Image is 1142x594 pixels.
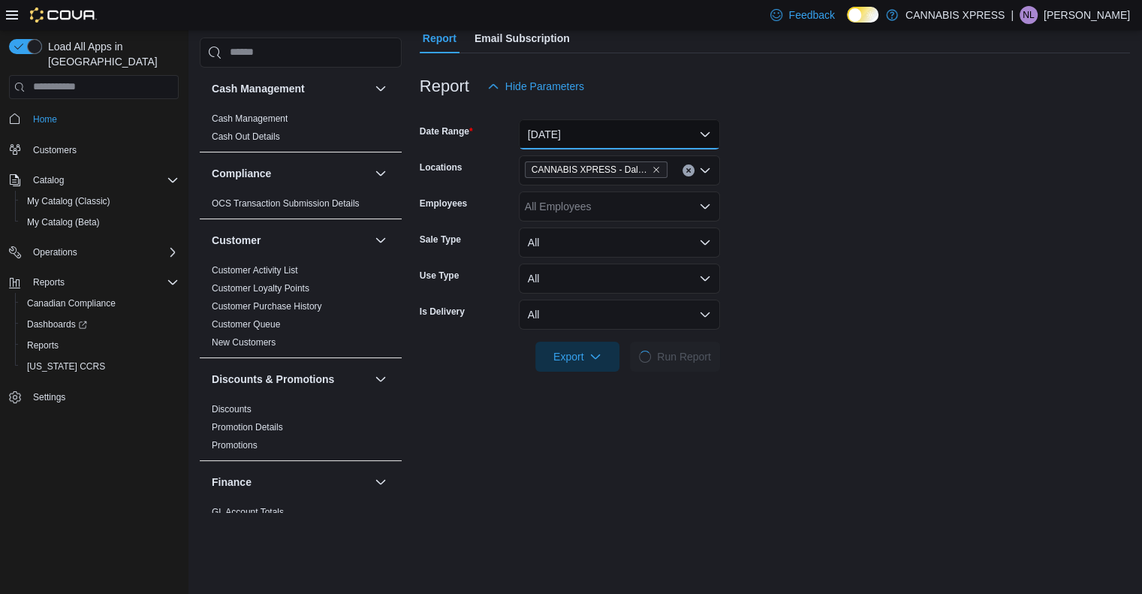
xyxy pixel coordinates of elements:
input: Dark Mode [847,7,878,23]
button: All [519,228,720,258]
button: Home [3,108,185,130]
button: [DATE] [519,119,720,149]
div: Customer [200,261,402,357]
button: Finance [212,475,369,490]
h3: Compliance [212,166,271,181]
button: Customer [372,231,390,249]
button: Open list of options [699,164,711,176]
a: Canadian Compliance [21,294,122,312]
span: Promotion Details [212,421,283,433]
span: CANNABIS XPRESS - Dalhousie ([PERSON_NAME][GEOGRAPHIC_DATA]) [532,162,649,177]
a: Customer Purchase History [212,301,322,312]
button: My Catalog (Beta) [15,212,185,233]
span: Hide Parameters [505,79,584,94]
label: Sale Type [420,234,461,246]
span: My Catalog (Beta) [21,213,179,231]
span: GL Account Totals [212,506,284,518]
div: Finance [200,503,402,545]
button: Customer [212,233,369,248]
h3: Cash Management [212,81,305,96]
button: Catalog [3,170,185,191]
span: Email Subscription [475,23,570,53]
span: Cash Management [212,113,288,125]
button: LoadingRun Report [630,342,720,372]
button: Cash Management [212,81,369,96]
button: Discounts & Promotions [212,372,369,387]
p: [PERSON_NAME] [1044,6,1130,24]
a: Promotions [212,440,258,451]
a: Dashboards [21,315,93,333]
button: Reports [3,272,185,293]
span: Customers [33,144,77,156]
a: My Catalog (Beta) [21,213,106,231]
label: Locations [420,161,463,173]
a: Home [27,110,63,128]
p: CANNABIS XPRESS [905,6,1005,24]
span: Discounts [212,403,252,415]
span: Customer Loyalty Points [212,282,309,294]
label: Is Delivery [420,306,465,318]
span: Canadian Compliance [27,297,116,309]
div: Nathan Lawlor [1020,6,1038,24]
a: My Catalog (Classic) [21,192,116,210]
span: Customer Activity List [212,264,298,276]
label: Use Type [420,270,459,282]
a: Discounts [212,404,252,415]
label: Date Range [420,125,473,137]
span: Run Report [657,349,711,364]
span: Canadian Compliance [21,294,179,312]
span: Settings [27,387,179,406]
img: Cova [30,8,97,23]
span: Promotions [212,439,258,451]
span: Export [544,342,610,372]
a: Reports [21,336,65,354]
label: Employees [420,197,467,210]
button: Cash Management [372,80,390,98]
span: Report [423,23,456,53]
a: Promotion Details [212,422,283,433]
a: New Customers [212,337,276,348]
span: Washington CCRS [21,357,179,375]
span: Reports [33,276,65,288]
button: Remove CANNABIS XPRESS - Dalhousie (William Street) from selection in this group [652,165,661,174]
span: Reports [27,339,59,351]
a: Customer Loyalty Points [212,283,309,294]
button: Reports [27,273,71,291]
span: Dashboards [27,318,87,330]
span: Home [27,110,179,128]
a: Customer Queue [212,319,280,330]
span: Customers [27,140,179,159]
button: [US_STATE] CCRS [15,356,185,377]
span: Load All Apps in [GEOGRAPHIC_DATA] [42,39,179,69]
a: Cash Out Details [212,131,280,142]
nav: Complex example [9,102,179,448]
a: [US_STATE] CCRS [21,357,111,375]
p: | [1011,6,1014,24]
span: Reports [27,273,179,291]
button: Compliance [372,164,390,182]
span: Operations [27,243,179,261]
span: OCS Transaction Submission Details [212,197,360,210]
span: CANNABIS XPRESS - Dalhousie (William Street) [525,161,667,178]
a: Customers [27,141,83,159]
span: Home [33,113,57,125]
div: Discounts & Promotions [200,400,402,460]
h3: Discounts & Promotions [212,372,334,387]
div: Compliance [200,194,402,219]
span: Feedback [788,8,834,23]
a: Customer Activity List [212,265,298,276]
span: Cash Out Details [212,131,280,143]
button: Reports [15,335,185,356]
span: My Catalog (Beta) [27,216,100,228]
span: Dashboards [21,315,179,333]
button: Operations [3,242,185,263]
span: [US_STATE] CCRS [27,360,105,372]
button: My Catalog (Classic) [15,191,185,212]
a: Settings [27,388,71,406]
span: Settings [33,391,65,403]
span: My Catalog (Classic) [21,192,179,210]
button: Open list of options [699,201,711,213]
button: All [519,264,720,294]
button: Canadian Compliance [15,293,185,314]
